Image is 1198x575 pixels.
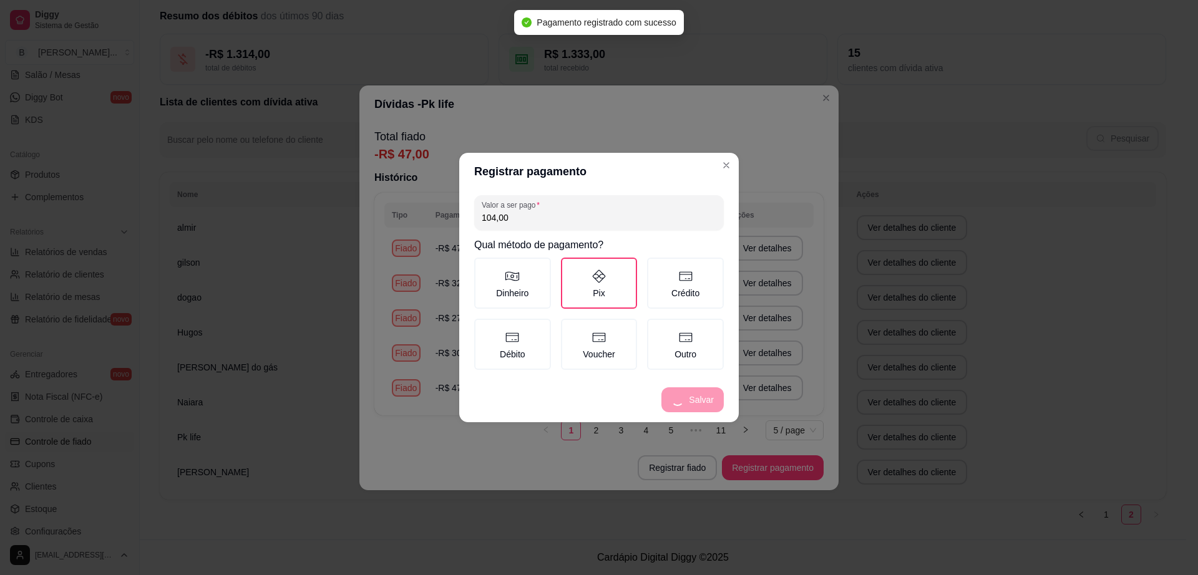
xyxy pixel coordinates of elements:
[647,258,724,309] label: Crédito
[474,319,551,370] label: Débito
[561,319,638,370] label: Voucher
[459,153,739,190] header: Registrar pagamento
[561,258,638,309] label: Pix
[474,238,724,253] h2: Qual método de pagamento?
[482,200,544,210] label: Valor a ser pago
[716,155,736,175] button: Close
[537,17,676,27] span: Pagamento registrado com sucesso
[474,258,551,309] label: Dinheiro
[522,17,532,27] span: check-circle
[482,211,716,224] input: Valor a ser pago
[647,319,724,370] label: Outro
